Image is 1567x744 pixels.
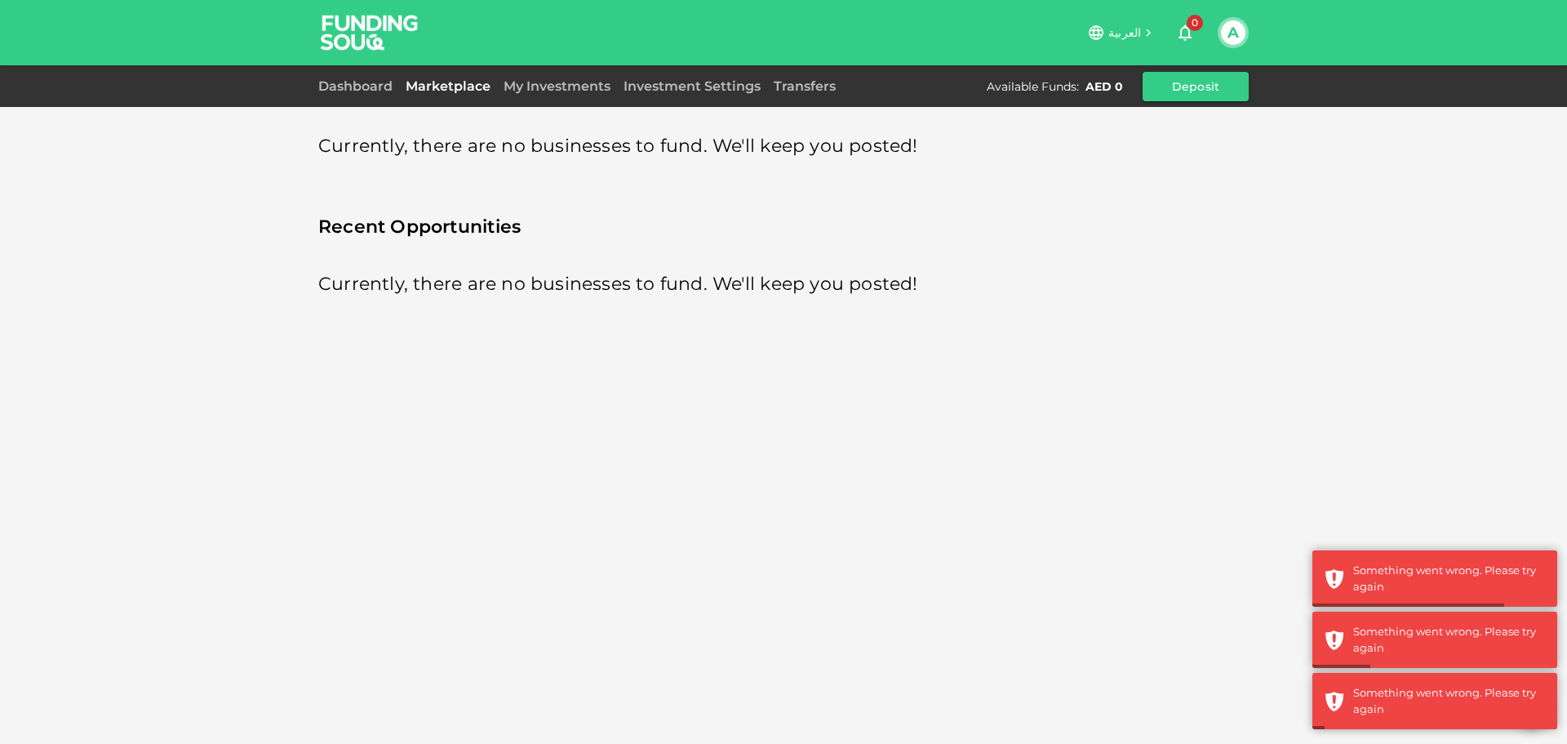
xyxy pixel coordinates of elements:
div: Something went wrong. Please try again [1353,685,1545,717]
span: 0 [1187,15,1203,31]
a: Marketplace [399,78,497,94]
button: 0 [1169,16,1201,49]
a: Dashboard [318,78,399,94]
div: Available Funds : [987,78,1079,95]
span: العربية [1108,25,1141,40]
span: Currently, there are no businesses to fund. We'll keep you posted! [318,131,918,163]
div: Something went wrong. Please try again [1353,624,1545,656]
span: Currently, there are no businesses to fund. We'll keep you posted! [318,269,918,301]
button: A [1221,20,1245,45]
a: Investment Settings [617,78,767,94]
button: Deposit [1143,72,1249,101]
div: AED 0 [1085,78,1123,95]
a: My Investments [497,78,617,94]
span: Recent Opportunities [318,212,1249,243]
div: Something went wrong. Please try again [1353,563,1545,595]
a: Transfers [767,78,842,94]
